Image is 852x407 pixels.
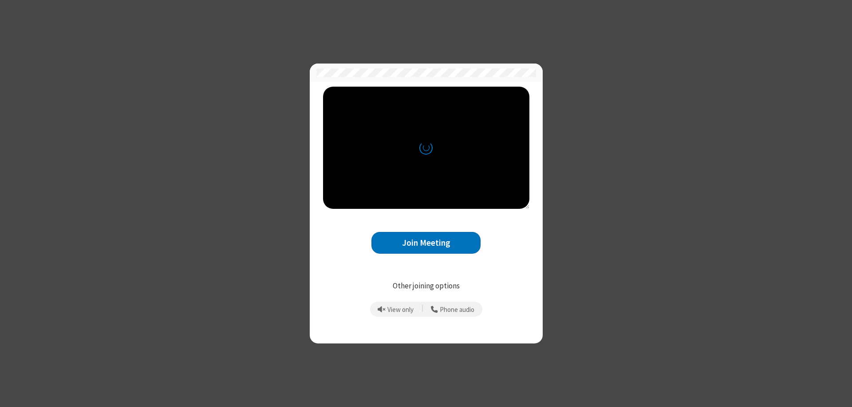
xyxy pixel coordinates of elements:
span: | [422,303,423,315]
button: Prevent echo when there is already an active mic and speaker in the room. [375,302,417,317]
button: Use your phone for mic and speaker while you view the meeting on this device. [428,302,478,317]
span: View only [387,306,414,314]
span: Phone audio [440,306,474,314]
button: Join Meeting [371,232,481,254]
p: Other joining options [323,280,529,292]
